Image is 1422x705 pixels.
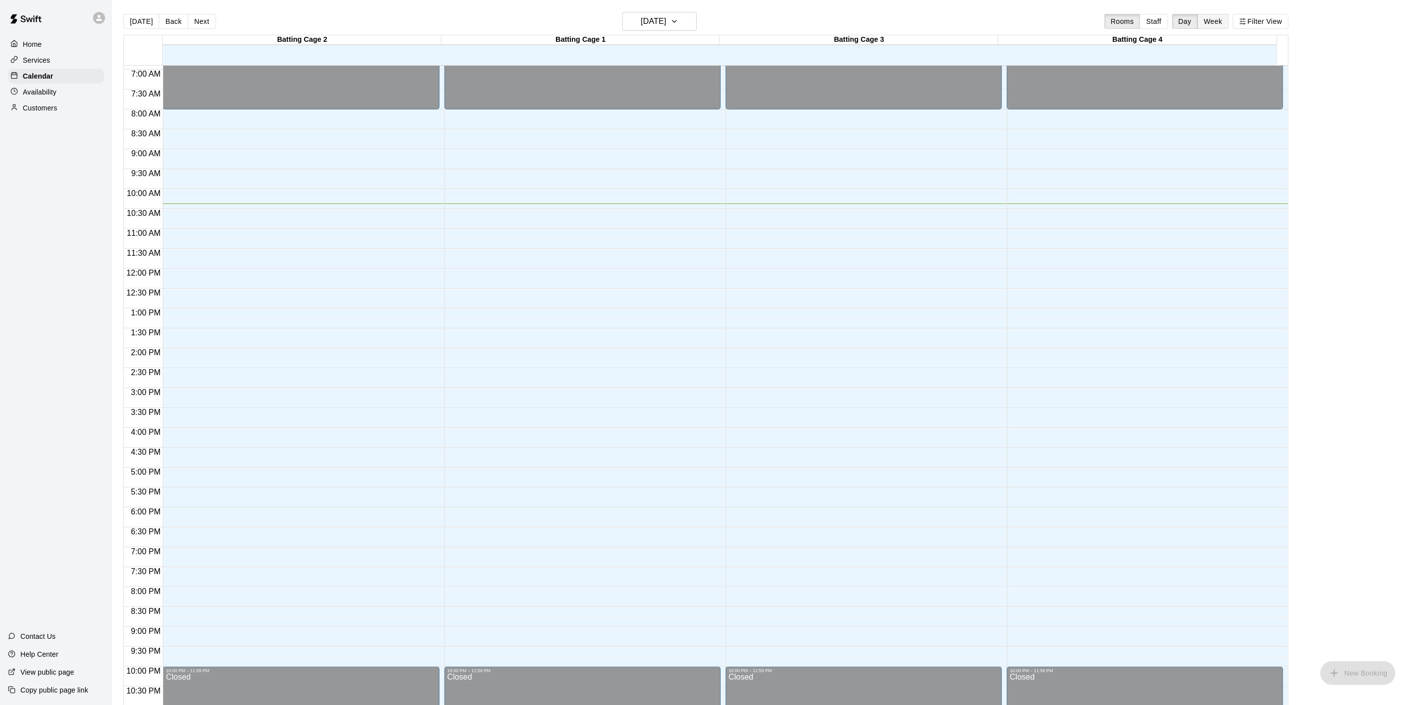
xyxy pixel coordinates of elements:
span: 7:00 AM [129,70,163,78]
button: Day [1172,14,1198,29]
span: 4:30 PM [128,448,163,456]
span: 8:30 AM [129,129,163,138]
div: Batting Cage 2 [163,35,441,45]
div: Batting Cage 4 [998,35,1277,45]
div: Batting Cage 3 [720,35,998,45]
a: Calendar [8,69,104,84]
a: Services [8,53,104,68]
span: 8:00 PM [128,587,163,596]
button: Next [188,14,216,29]
button: Week [1198,14,1229,29]
span: 11:00 AM [124,229,163,237]
p: Customers [23,103,57,113]
span: 7:30 AM [129,90,163,98]
span: 1:30 PM [128,328,163,337]
span: 6:30 PM [128,527,163,536]
span: 10:30 PM [124,687,163,695]
span: 8:00 AM [129,109,163,118]
p: Home [23,39,42,49]
p: Services [23,55,50,65]
span: 2:00 PM [128,348,163,357]
div: 10:00 PM – 11:59 PM [729,668,774,673]
span: 9:30 AM [129,169,163,178]
span: 7:00 PM [128,547,163,556]
span: 9:00 PM [128,627,163,635]
button: Staff [1140,14,1168,29]
a: Availability [8,85,104,100]
span: 12:30 PM [124,289,163,297]
p: Copy public page link [20,685,88,695]
div: 10:00 PM – 11:59 PM [166,668,212,673]
button: Rooms [1104,14,1140,29]
span: 3:30 PM [128,408,163,416]
button: Back [159,14,188,29]
p: Calendar [23,71,53,81]
p: Help Center [20,649,58,659]
span: 5:00 PM [128,468,163,476]
span: 11:30 AM [124,249,163,257]
button: [DATE] [622,12,697,31]
span: 9:00 AM [129,149,163,158]
h6: [DATE] [641,14,666,28]
p: View public page [20,667,74,677]
div: 10:00 PM – 11:59 PM [447,668,493,673]
span: 10:00 AM [124,189,163,198]
p: Availability [23,87,57,97]
a: Customers [8,101,104,115]
span: 7:30 PM [128,567,163,576]
a: Home [8,37,104,52]
span: 12:00 PM [124,269,163,277]
span: 8:30 PM [128,607,163,615]
span: 3:00 PM [128,388,163,397]
p: Contact Us [20,631,56,641]
span: 2:30 PM [128,368,163,377]
span: 5:30 PM [128,488,163,496]
div: Batting Cage 1 [441,35,720,45]
span: 1:00 PM [128,308,163,317]
span: 6:00 PM [128,507,163,516]
span: 9:30 PM [128,647,163,655]
div: 10:00 PM – 11:59 PM [1010,668,1056,673]
button: [DATE] [123,14,159,29]
span: 10:00 PM [124,667,163,675]
button: Filter View [1233,14,1289,29]
span: 10:30 AM [124,209,163,217]
span: 4:00 PM [128,428,163,436]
